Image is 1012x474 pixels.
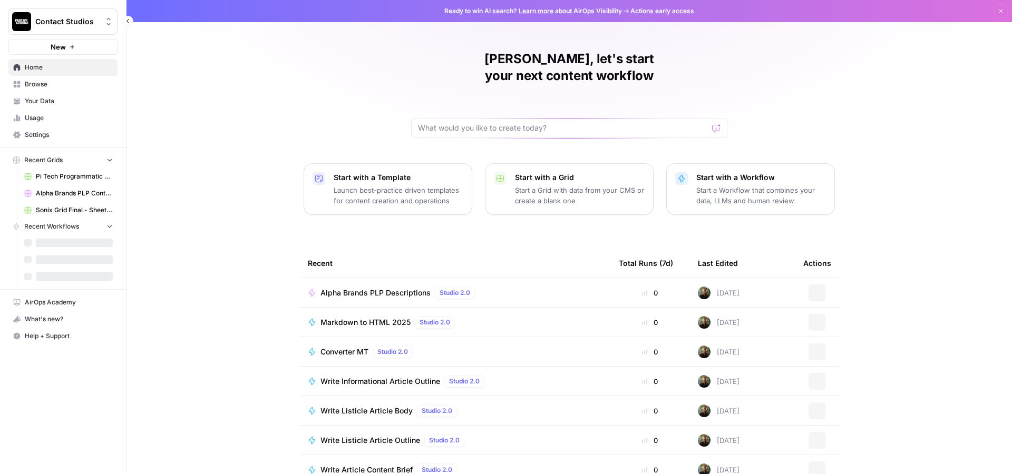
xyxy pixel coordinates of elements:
[25,331,113,341] span: Help + Support
[8,76,118,93] a: Browse
[429,436,460,445] span: Studio 2.0
[422,406,452,416] span: Studio 2.0
[698,287,711,299] img: vlbh6tvzzzm1xxij3znetyf2jnu7
[377,347,408,357] span: Studio 2.0
[25,96,113,106] span: Your Data
[25,130,113,140] span: Settings
[8,328,118,344] button: Help + Support
[308,404,602,417] a: Write Listicle Article BodyStudio 2.0
[308,287,602,299] a: Alpha Brands PLP DescriptionsStudio 2.0
[420,318,450,327] span: Studio 2.0
[320,288,431,298] span: Alpha Brands PLP Descriptions
[444,6,622,16] span: Ready to win AI search? about AirOps Visibility
[308,249,602,278] div: Recent
[698,375,739,388] div: [DATE]
[334,172,463,183] p: Start with a Template
[698,375,711,388] img: vlbh6tvzzzm1xxij3znetyf2jnu7
[619,317,681,328] div: 0
[619,288,681,298] div: 0
[698,249,738,278] div: Last Edited
[698,345,739,358] div: [DATE]
[698,434,711,447] img: vlbh6tvzzzm1xxij3znetyf2jnu7
[8,152,118,168] button: Recent Grids
[698,404,739,417] div: [DATE]
[515,185,645,206] p: Start a Grid with data from your CMS or create a blank one
[630,6,694,16] span: Actions early access
[619,406,681,416] div: 0
[698,316,711,329] img: vlbh6tvzzzm1xxij3znetyf2jnu7
[485,163,654,215] button: Start with a GridStart a Grid with data from your CMS or create a blank one
[8,93,118,110] a: Your Data
[698,404,711,417] img: vlbh6tvzzzm1xxij3znetyf2jnu7
[320,435,420,446] span: Write Listicle Article Outline
[411,51,727,84] h1: [PERSON_NAME], let's start your next content workflow
[8,110,118,126] a: Usage
[320,376,440,387] span: Write Informational Article Outline
[24,155,63,165] span: Recent Grids
[698,316,739,329] div: [DATE]
[696,172,826,183] p: Start with a Workflow
[698,434,739,447] div: [DATE]
[308,316,602,329] a: Markdown to HTML 2025Studio 2.0
[51,42,66,52] span: New
[308,434,602,447] a: Write Listicle Article OutlineStudio 2.0
[334,185,463,206] p: Launch best-practice driven templates for content creation and operations
[803,249,831,278] div: Actions
[24,222,79,231] span: Recent Workflows
[320,347,368,357] span: Converter MT
[8,39,118,55] button: New
[698,287,739,299] div: [DATE]
[418,123,708,133] input: What would you like to create today?
[519,7,553,15] a: Learn more
[25,80,113,89] span: Browse
[8,59,118,76] a: Home
[8,8,118,35] button: Workspace: Contact Studios
[20,185,118,202] a: Alpha Brands PLP Content Grid
[696,185,826,206] p: Start a Workflow that combines your data, LLMs and human review
[36,172,113,181] span: Pi Tech Programmatic Service pages Grid
[440,288,470,298] span: Studio 2.0
[619,435,681,446] div: 0
[8,311,118,328] button: What's new?
[698,345,711,358] img: vlbh6tvzzzm1xxij3znetyf2jnu7
[12,12,31,31] img: Contact Studios Logo
[666,163,835,215] button: Start with a WorkflowStart a Workflow that combines your data, LLMs and human review
[320,317,411,328] span: Markdown to HTML 2025
[25,63,113,72] span: Home
[8,294,118,311] a: AirOps Academy
[8,126,118,143] a: Settings
[36,189,113,198] span: Alpha Brands PLP Content Grid
[8,219,118,234] button: Recent Workflows
[25,298,113,307] span: AirOps Academy
[35,16,99,27] span: Contact Studios
[304,163,472,215] button: Start with a TemplateLaunch best-practice driven templates for content creation and operations
[515,172,645,183] p: Start with a Grid
[619,376,681,387] div: 0
[20,168,118,185] a: Pi Tech Programmatic Service pages Grid
[308,345,602,358] a: Converter MTStudio 2.0
[619,347,681,357] div: 0
[308,375,602,388] a: Write Informational Article OutlineStudio 2.0
[25,113,113,123] span: Usage
[619,249,673,278] div: Total Runs (7d)
[320,406,413,416] span: Write Listicle Article Body
[36,205,113,215] span: Sonix Grid Final - Sheet1.csv
[9,311,117,327] div: What's new?
[449,377,480,386] span: Studio 2.0
[20,202,118,219] a: Sonix Grid Final - Sheet1.csv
